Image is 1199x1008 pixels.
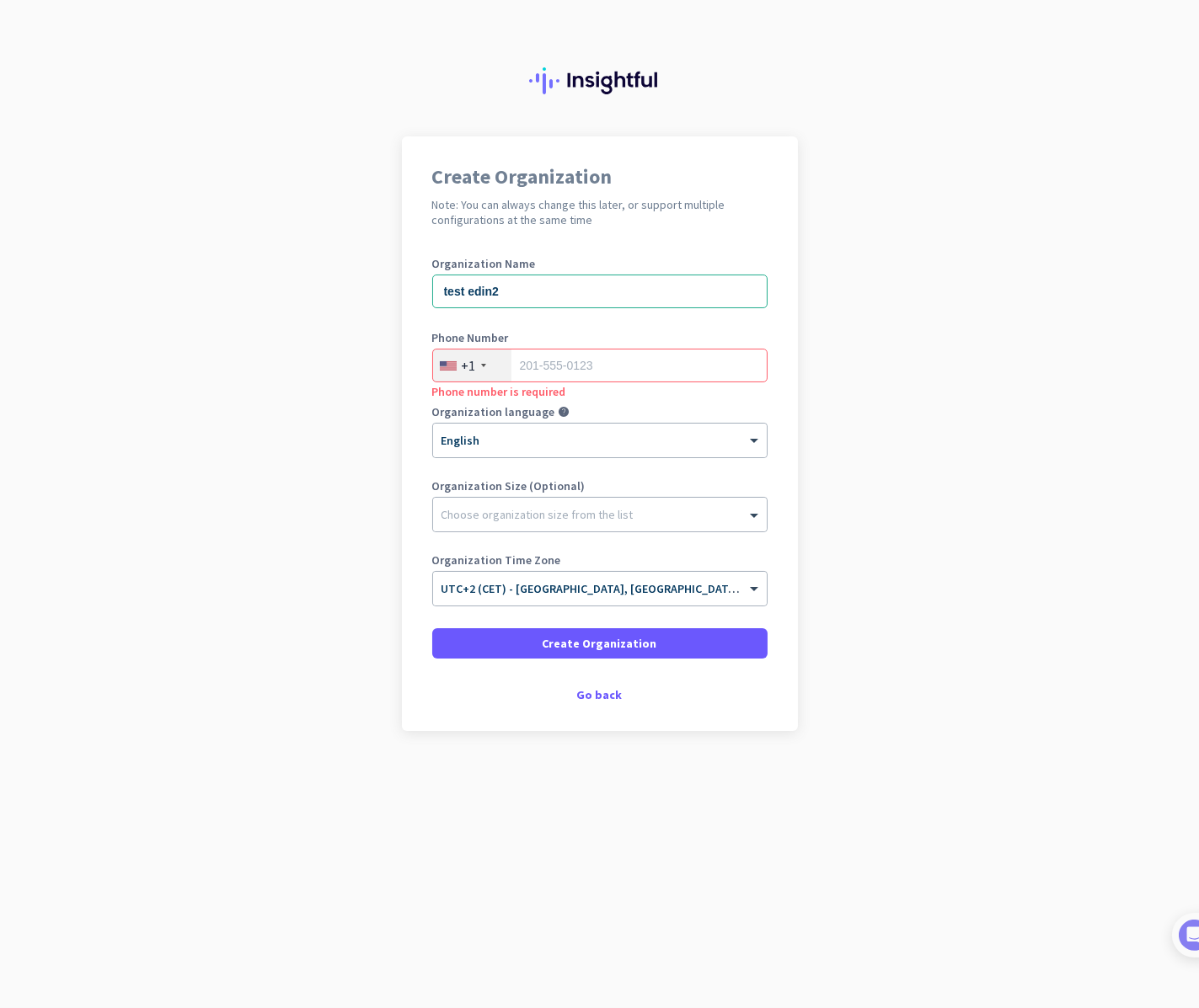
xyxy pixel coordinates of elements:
input: 201-555-0123 [432,349,768,382]
span: Create Organization [543,635,657,652]
label: Organization language [432,406,555,418]
label: Organization Name [432,258,768,269]
button: Create Organization [432,628,768,659]
div: +1 [462,357,476,374]
label: Phone Number [432,332,768,344]
label: Organization Time Zone [432,554,768,566]
h2: Note: You can always change this later, or support multiple configurations at the same time [432,197,768,227]
label: Organization Size (Optional) [432,480,768,492]
div: Go back [432,689,768,701]
span: Phone number is required [432,384,566,399]
i: help [559,406,570,418]
h1: Create Organization [432,167,768,187]
img: Insightful [529,67,671,94]
input: What is the name of your organization? [432,275,768,308]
